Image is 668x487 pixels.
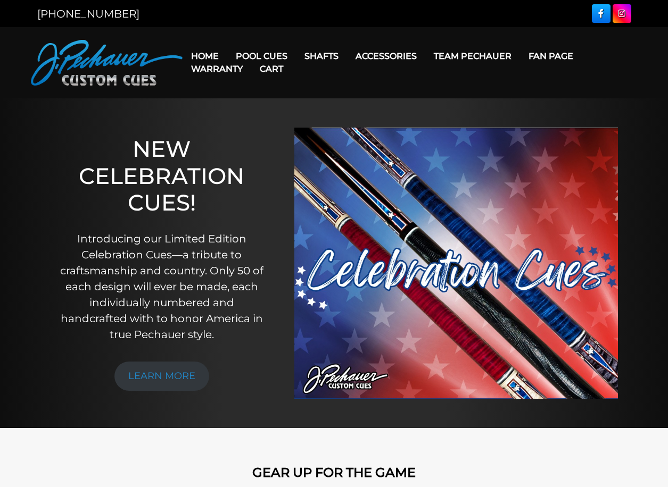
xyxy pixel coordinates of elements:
[31,40,183,86] img: Pechauer Custom Cues
[114,362,209,391] a: LEARN MORE
[425,43,520,70] a: Team Pechauer
[183,55,251,82] a: Warranty
[296,43,347,70] a: Shafts
[55,231,268,342] p: Introducing our Limited Edition Celebration Cues—a tribute to craftsmanship and country. Only 50 ...
[55,136,268,216] h1: NEW CELEBRATION CUES!
[227,43,296,70] a: Pool Cues
[251,55,292,82] a: Cart
[37,7,139,20] a: [PHONE_NUMBER]
[520,43,582,70] a: Fan Page
[347,43,425,70] a: Accessories
[183,43,227,70] a: Home
[252,465,416,480] strong: GEAR UP FOR THE GAME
